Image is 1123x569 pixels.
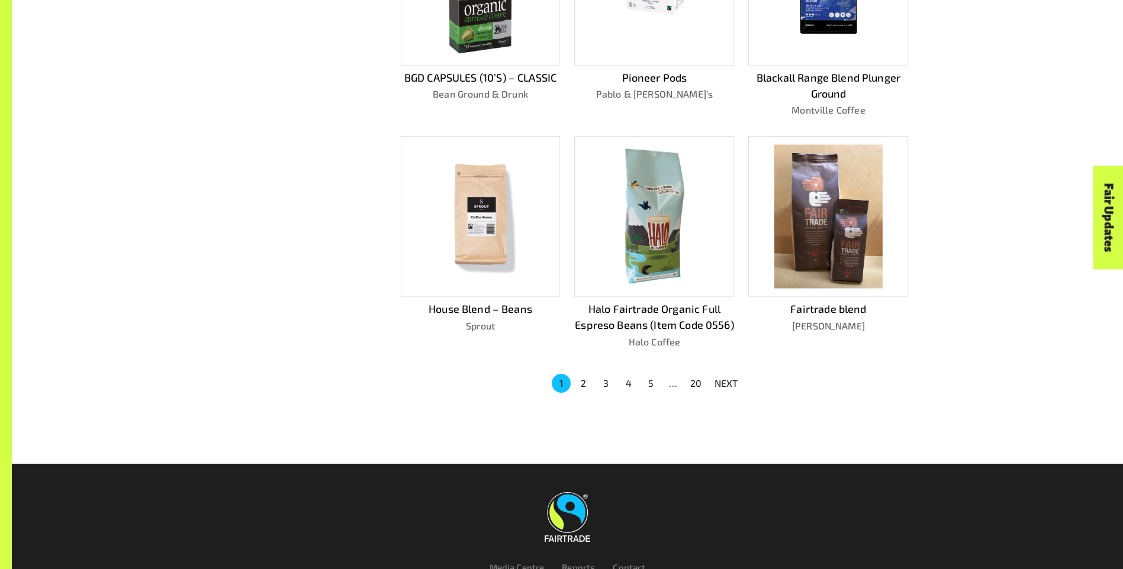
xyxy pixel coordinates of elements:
p: Halo Coffee [574,335,734,349]
button: Go to page 2 [574,374,593,393]
nav: pagination navigation [550,373,745,394]
p: Bean Ground & Drunk [401,87,561,101]
p: Blackall Range Blend Plunger Ground [748,70,908,102]
p: NEXT [715,376,738,390]
p: BGD CAPSULES (10’S) – CLASSIC [401,70,561,86]
button: NEXT [707,373,745,394]
p: Pioneer Pods [574,70,734,86]
img: Fairtrade Australia New Zealand logo [545,492,590,542]
p: Fairtrade blend [748,301,908,317]
button: Go to page 3 [597,374,616,393]
p: Sprout [401,319,561,333]
div: … [664,376,683,390]
button: Go to page 20 [687,374,706,393]
p: Pablo & [PERSON_NAME]’s [574,87,734,101]
button: page 1 [552,374,571,393]
p: Montville Coffee [748,103,908,117]
p: Halo Fairtrade Organic Full Espreso Beans (Item Code 0556) [574,301,734,333]
button: Go to page 4 [619,374,638,393]
a: Fairtrade blend[PERSON_NAME] [748,136,908,349]
a: Halo Fairtrade Organic Full Espreso Beans (Item Code 0556)Halo Coffee [574,136,734,349]
p: [PERSON_NAME] [748,319,908,333]
p: House Blend – Beans [401,301,561,317]
button: Go to page 5 [642,374,661,393]
a: House Blend – BeansSprout [401,136,561,349]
